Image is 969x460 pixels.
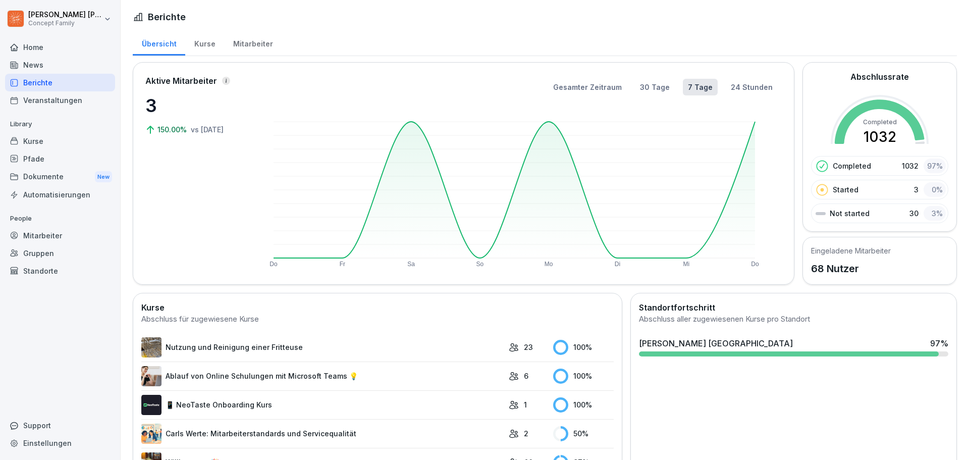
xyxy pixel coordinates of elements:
h5: Eingeladene Mitarbeiter [811,245,891,256]
a: Nutzung und Reinigung einer Fritteuse [141,337,504,357]
text: Mo [545,261,553,268]
div: 97 % [924,159,946,173]
p: 68 Nutzer [811,261,891,276]
p: Started [833,184,858,195]
a: Einstellungen [5,434,115,452]
text: Mi [683,261,689,268]
h1: Berichte [148,10,186,24]
p: vs [DATE] [191,124,224,135]
button: 24 Stunden [726,79,778,95]
a: News [5,56,115,74]
p: 3 [914,184,919,195]
p: 2 [524,428,528,439]
div: 100 % [553,369,614,384]
a: Mitarbeiter [5,227,115,244]
button: 30 Tage [635,79,675,95]
img: e8eoks8cju23yjmx0b33vrq2.png [141,366,161,386]
a: Ablauf von Online Schulungen mit Microsoft Teams 💡 [141,366,504,386]
p: Concept Family [28,20,102,27]
div: [PERSON_NAME] [GEOGRAPHIC_DATA] [639,337,793,349]
a: 📱 NeoTaste Onboarding Kurs [141,395,504,415]
p: 30 [909,208,919,219]
div: 50 % [553,426,614,441]
p: 6 [524,371,528,381]
h2: Kurse [141,301,614,314]
h2: Abschlussrate [850,71,909,83]
img: wogpw1ad3b6xttwx9rgsg3h8.png [141,395,161,415]
p: Completed [833,161,871,171]
a: Carls Werte: Mitarbeiterstandards und Servicequalität [141,424,504,444]
a: Kurse [5,132,115,150]
p: Aktive Mitarbeiter [145,75,217,87]
div: New [95,171,112,183]
img: crzzj3aw757s79duwivw1i9c.png [141,424,161,444]
a: Übersicht [133,30,185,56]
a: Veranstaltungen [5,91,115,109]
div: 0 % [924,182,946,197]
a: [PERSON_NAME] [GEOGRAPHIC_DATA]97% [635,333,952,361]
div: Support [5,417,115,434]
a: Mitarbeiter [224,30,282,56]
h2: Standortfortschritt [639,301,948,314]
p: 23 [524,342,533,352]
a: Home [5,38,115,56]
a: Standorte [5,262,115,280]
a: Gruppen [5,244,115,262]
p: 1 [524,399,527,410]
a: Automatisierungen [5,186,115,203]
text: Fr [340,261,345,268]
button: Gesamter Zeitraum [548,79,627,95]
button: 7 Tage [683,79,718,95]
p: 150.00% [157,124,189,135]
p: [PERSON_NAME] [PERSON_NAME] [28,11,102,19]
div: 100 % [553,397,614,413]
text: Do [270,261,278,268]
a: Kurse [185,30,224,56]
p: Library [5,116,115,132]
text: So [476,261,484,268]
div: 100 % [553,340,614,355]
a: Berichte [5,74,115,91]
a: Pfade [5,150,115,168]
text: Do [751,261,759,268]
div: Dokumente [5,168,115,186]
div: 97 % [930,337,948,349]
a: DokumenteNew [5,168,115,186]
img: b2msvuojt3s6egexuweix326.png [141,337,161,357]
p: Not started [830,208,870,219]
text: Sa [407,261,415,268]
text: Di [615,261,620,268]
p: 3 [145,92,246,119]
p: 1032 [902,161,919,171]
div: Abschluss für zugewiesene Kurse [141,314,614,325]
div: 3 % [924,206,946,221]
div: Abschluss aller zugewiesenen Kurse pro Standort [639,314,948,325]
p: People [5,211,115,227]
